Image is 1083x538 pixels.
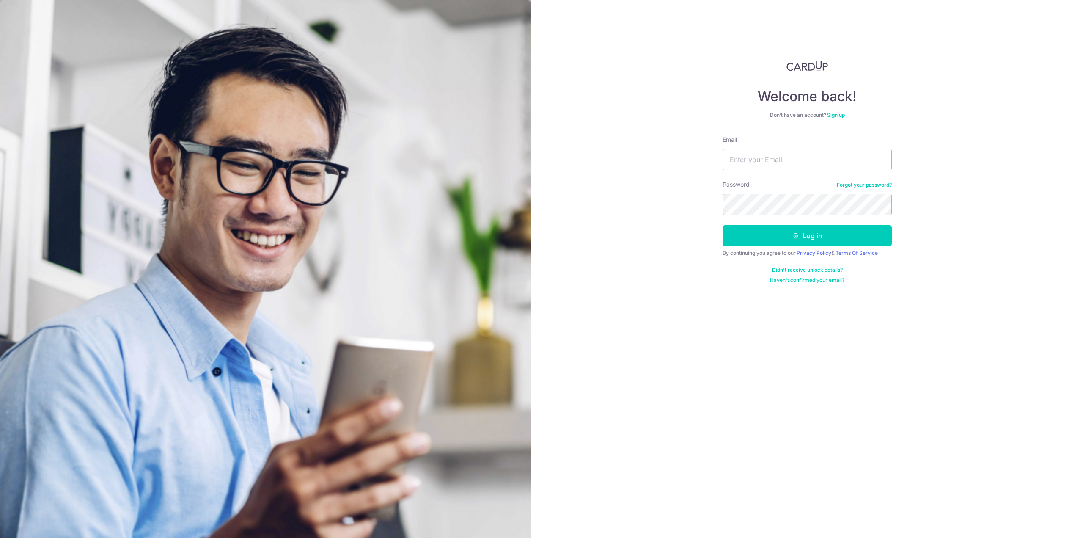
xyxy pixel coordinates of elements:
a: Privacy Policy [797,250,831,256]
input: Enter your Email [723,149,892,170]
a: Sign up [827,112,845,118]
button: Log in [723,225,892,246]
a: Haven't confirmed your email? [770,277,844,284]
a: Didn't receive unlock details? [772,267,843,273]
a: Forgot your password? [837,182,892,188]
div: Don’t have an account? [723,112,892,119]
a: Terms Of Service [836,250,878,256]
label: Email [723,135,737,144]
h4: Welcome back! [723,88,892,105]
label: Password [723,180,750,189]
div: By continuing you agree to our & [723,250,892,257]
img: CardUp Logo [786,61,828,71]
